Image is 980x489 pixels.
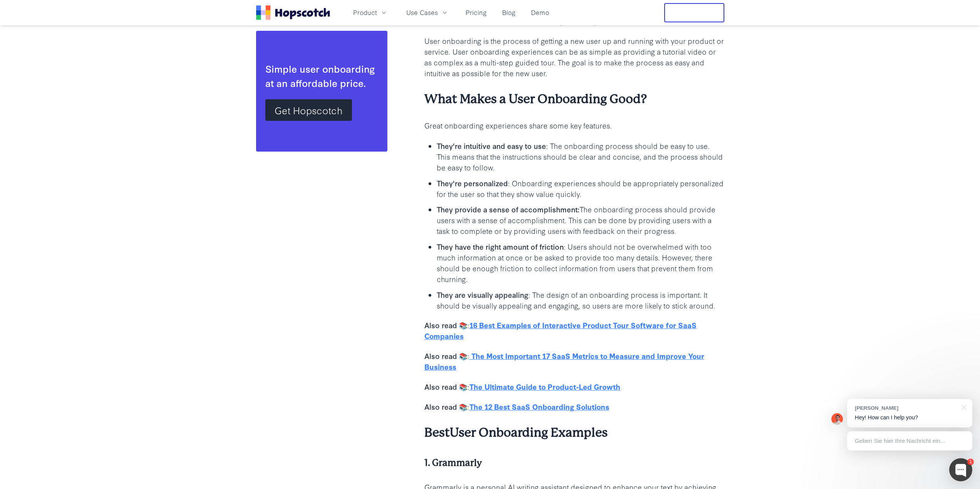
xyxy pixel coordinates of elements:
button: Product [348,6,392,19]
p: : Users should not be overwhelmed with too much information at once or be asked to provide too ma... [437,241,724,284]
a: Demo [528,6,552,19]
h3: What Makes a User Onboarding Good? [424,91,724,108]
a: Home [256,5,330,20]
p: : [424,350,724,372]
a: Blog [499,6,519,19]
button: Use Cases [402,6,453,19]
b: They provide a sense of accomplishment: [437,204,580,214]
p: Great onboarding experiences share some key features. [424,120,724,131]
a: Get Hopscotch [265,99,352,121]
h3: Best [424,424,724,441]
p: : [424,401,724,412]
div: [PERSON_NAME] [855,404,957,412]
b: Also read 📚 [424,381,467,392]
b: User Onboarding Examples [450,426,608,440]
b: They have the right amount of friction [437,241,564,252]
a: 16 Best Examples of Interactive Product Tour Software for SaaS Companies [424,320,697,341]
p: : [424,381,724,392]
button: Free Trial [664,3,724,22]
div: Geben Sie hier Ihre Nachricht ein... [847,431,972,451]
img: Mark Spera [831,413,843,425]
p: User onboarding is the process of getting a new user up and running with your product or service.... [424,35,724,78]
b: They're intuitive and easy to use [437,140,546,151]
p: : The design of an onboarding process is important. It should be visually appealing and engaging,... [437,289,724,311]
p: : The onboarding process should be easy to use. This means that the instructions should be clear ... [437,140,724,173]
b: They're personalized [437,178,508,188]
p: The onboarding process should provide users with a sense of accomplishment. This can be done by p... [437,204,724,236]
b: They are visually appealing [437,289,528,300]
b: Also read 📚 [424,401,467,412]
div: 1 [967,459,974,465]
b: Also read 📚 [424,350,467,361]
span: Use Cases [406,8,438,17]
a: The Ultimate Guide to Product-Led Growth [469,381,620,392]
span: Product [353,8,377,17]
p: : Onboarding experiences should be appropriately personalized for the user so that they show valu... [437,178,724,199]
a: The Most Important 17 SaaS Metrics to Measure and Improve Your Business [424,350,704,372]
a: The 12 Best SaaS Onboarding Solutions [469,401,609,412]
h4: 1. Grammarly [424,457,724,469]
a: Pricing [462,6,490,19]
b: Also read 📚 [424,320,467,330]
div: Simple user onboarding at an affordable price. [265,62,378,90]
p: : [424,320,724,341]
p: Hey! How can I help you? [855,414,965,422]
